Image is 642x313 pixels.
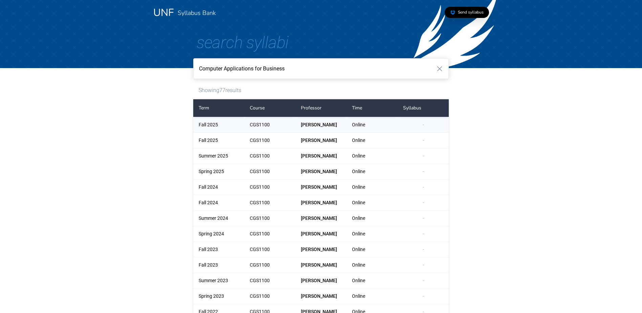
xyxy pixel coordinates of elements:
[347,242,398,257] div: Online
[423,122,424,127] span: -
[423,153,424,159] span: -
[197,33,289,52] span: Search Syllabi
[193,257,244,273] div: Fall 2023
[193,180,244,195] div: Fall 2024
[347,289,398,304] div: Online
[244,242,295,257] div: CGS1100
[347,195,398,210] div: Online
[295,180,347,195] div: [PERSON_NAME]
[295,226,347,242] div: [PERSON_NAME]
[193,211,244,226] div: Summer 2024
[244,257,295,273] div: CGS1100
[193,133,244,148] div: Fall 2025
[423,215,424,221] span: -
[295,133,347,148] div: [PERSON_NAME]
[347,257,398,273] div: Online
[193,195,244,210] div: Fall 2024
[423,184,424,190] span: -
[244,289,295,304] div: CGS1100
[193,148,244,164] div: Summer 2025
[295,148,347,164] div: [PERSON_NAME]
[244,195,295,210] div: CGS1100
[244,133,295,148] div: CGS1100
[347,99,398,117] div: Time
[423,231,424,236] span: -
[295,211,347,226] div: [PERSON_NAME]
[193,58,449,79] input: Search for a course
[445,7,489,18] a: Send syllabus
[193,117,244,132] div: Fall 2025
[244,148,295,164] div: CGS1100
[295,164,347,179] div: [PERSON_NAME]
[295,242,347,257] div: [PERSON_NAME]
[244,180,295,195] div: CGS1100
[295,289,347,304] div: [PERSON_NAME]
[199,87,241,94] span: Showing 77 results
[423,138,424,143] span: -
[193,99,244,117] div: Term
[423,293,424,299] span: -
[423,262,424,268] span: -
[193,226,244,242] div: Spring 2024
[347,211,398,226] div: Online
[347,164,398,179] div: Online
[244,273,295,288] div: CGS1100
[423,169,424,174] span: -
[178,9,216,17] a: Syllabus Bank
[423,278,424,283] span: -
[193,273,244,288] div: Summer 2023
[347,117,398,132] div: Online
[347,133,398,148] div: Online
[193,242,244,257] div: Fall 2023
[244,99,295,117] div: Course
[193,289,244,304] div: Spring 2023
[244,117,295,132] div: CGS1100
[295,117,347,132] div: [PERSON_NAME]
[295,195,347,210] div: [PERSON_NAME]
[458,9,484,15] span: Send syllabus
[423,247,424,252] span: -
[347,273,398,288] div: Online
[398,99,449,117] div: Syllabus
[244,211,295,226] div: CGS1100
[347,180,398,195] div: Online
[193,164,244,179] div: Spring 2025
[347,148,398,164] div: Online
[244,226,295,242] div: CGS1100
[244,164,295,179] div: CGS1100
[423,200,424,205] span: -
[153,6,174,20] a: UNF
[295,273,347,288] div: [PERSON_NAME]
[295,99,347,117] div: Professor
[347,226,398,242] div: Online
[295,257,347,273] div: [PERSON_NAME]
